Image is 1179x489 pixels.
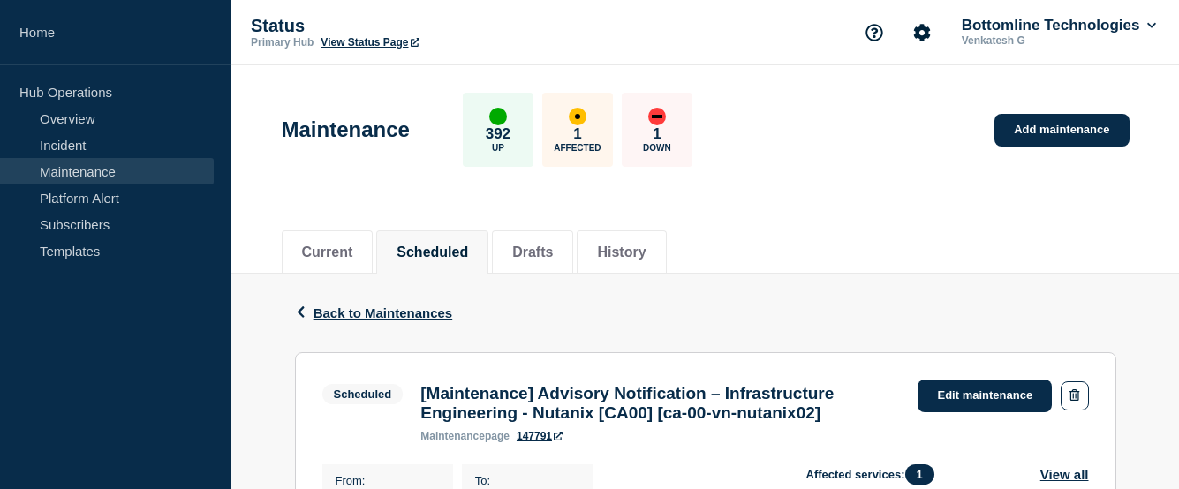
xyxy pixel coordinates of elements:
[643,143,671,153] p: Down
[295,305,453,320] button: Back to Maintenances
[994,114,1129,147] a: Add maintenance
[486,125,510,143] p: 392
[573,125,581,143] p: 1
[903,14,941,51] button: Account settings
[958,17,1160,34] button: Bottomline Technologies
[1040,464,1089,485] button: View all
[314,305,453,320] span: Back to Maintenances
[653,125,661,143] p: 1
[282,117,410,142] h1: Maintenance
[905,464,934,485] span: 1
[517,430,563,442] a: 147791
[918,380,1052,412] a: Edit maintenance
[856,14,893,51] button: Support
[321,36,419,49] a: View Status Page
[475,474,579,487] p: To :
[251,36,314,49] p: Primary Hub
[597,244,646,260] button: History
[648,108,666,125] div: down
[322,384,404,404] span: Scheduled
[302,244,353,260] button: Current
[420,384,900,423] h3: [Maintenance] Advisory Notification – Infrastructure Engineering - Nutanix [CA00] [ca-00-vn-nutan...
[397,244,468,260] button: Scheduled
[512,244,553,260] button: Drafts
[492,143,504,153] p: Up
[336,474,440,487] p: From :
[569,108,586,125] div: affected
[806,464,943,485] span: Affected services:
[554,143,601,153] p: Affected
[958,34,1142,47] p: Venkatesh G
[420,430,510,442] p: page
[489,108,507,125] div: up
[251,16,604,36] p: Status
[420,430,485,442] span: maintenance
